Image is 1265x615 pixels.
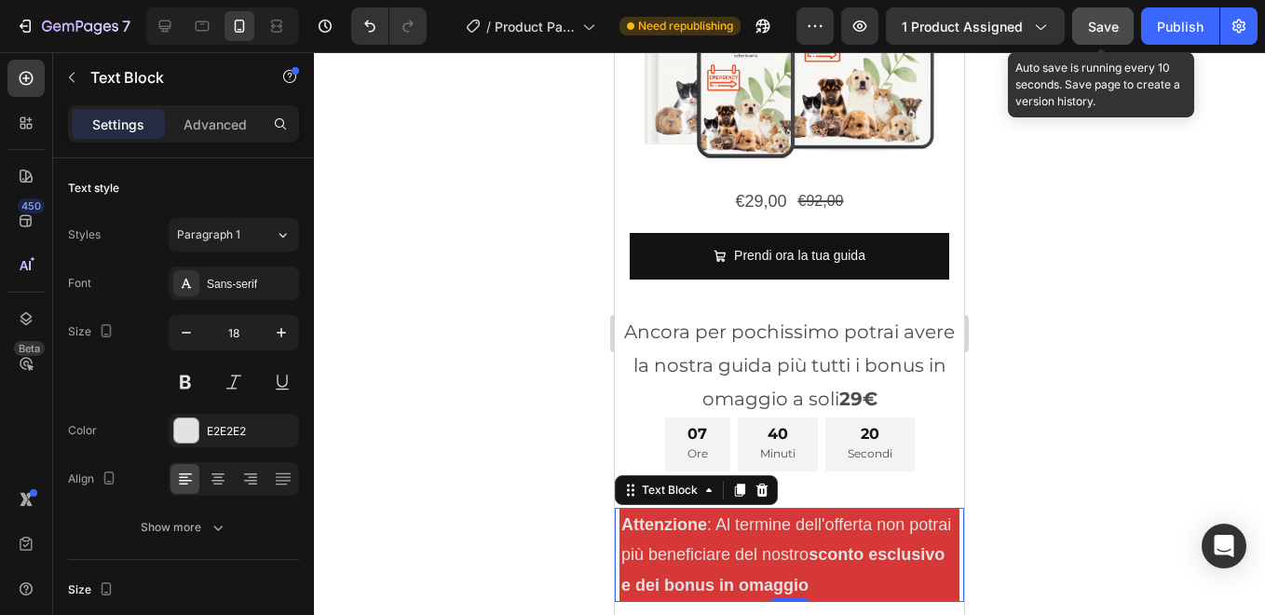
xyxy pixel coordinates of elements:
div: Text style [68,180,119,197]
span: / [486,17,491,36]
span: Need republishing [638,18,733,34]
div: Publish [1157,17,1204,36]
button: Save [1072,7,1134,45]
button: 1 product assigned [886,7,1065,45]
div: Sans-serif [207,276,294,293]
div: Font [68,275,91,292]
div: Size [68,578,117,603]
div: E2E2E2 [207,423,294,440]
div: Show more [141,518,227,537]
div: Align [68,467,120,492]
iframe: Design area [615,52,964,615]
div: 450 [18,198,45,213]
button: Paragraph 1 [169,218,299,252]
p: Advanced [184,115,247,134]
div: Styles [68,226,101,243]
div: Color [68,422,97,439]
p: Settings [92,115,144,134]
button: 7 [7,7,139,45]
button: Show more [68,511,299,544]
p: 7 [122,15,130,37]
p: Text Block [90,66,249,89]
span: Product Page - [DATE] 14:18:56 [495,17,575,36]
div: Beta [14,341,45,356]
button: Publish [1141,7,1219,45]
div: Size [68,320,117,345]
span: Save [1088,19,1119,34]
span: Paragraph 1 [177,226,240,243]
div: Undo/Redo [351,7,427,45]
span: 1 product assigned [902,17,1023,36]
div: Open Intercom Messenger [1202,524,1246,568]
